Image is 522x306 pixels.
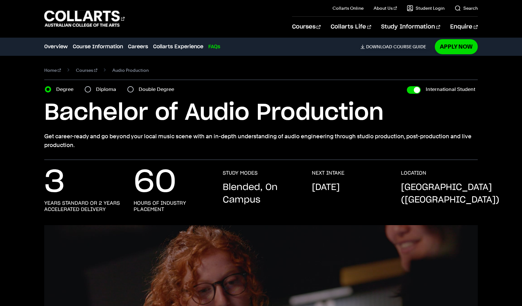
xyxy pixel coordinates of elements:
[223,181,299,206] p: Blended, On Campus
[134,200,210,213] h3: hours of industry placement
[407,5,445,11] a: Student Login
[73,43,123,50] a: Course Information
[112,66,149,75] span: Audio Production
[223,170,258,176] h3: STUDY MODES
[426,85,475,94] label: International Student
[435,39,478,54] a: Apply Now
[381,17,440,37] a: Study Information
[44,43,68,50] a: Overview
[208,43,220,50] a: FAQs
[360,44,431,50] a: DownloadCourse Guide
[366,44,392,50] span: Download
[76,66,97,75] a: Courses
[331,17,371,37] a: Collarts Life
[312,181,340,194] p: [DATE]
[455,5,478,11] a: Search
[44,10,125,28] div: Go to homepage
[44,132,477,150] p: Get career-ready and go beyond your local music scene with an in-depth understanding of audio eng...
[292,17,321,37] a: Courses
[450,17,477,37] a: Enquire
[44,66,61,75] a: Home
[312,170,344,176] h3: NEXT INTAKE
[401,170,426,176] h3: LOCATION
[333,5,364,11] a: Collarts Online
[56,85,77,94] label: Degree
[128,43,148,50] a: Careers
[134,170,176,195] p: 60
[153,43,203,50] a: Collarts Experience
[374,5,397,11] a: About Us
[44,99,477,127] h1: Bachelor of Audio Production
[44,170,65,195] p: 3
[401,181,499,206] p: [GEOGRAPHIC_DATA] ([GEOGRAPHIC_DATA])
[96,85,120,94] label: Diploma
[44,200,121,213] h3: years standard or 2 years accelerated delivery
[139,85,178,94] label: Double Degree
